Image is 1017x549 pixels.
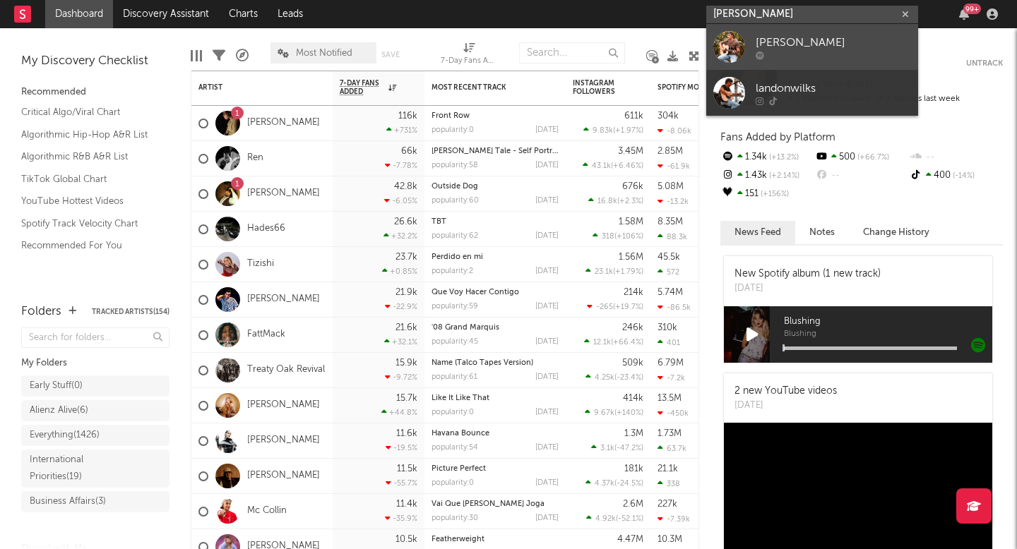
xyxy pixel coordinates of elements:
span: +13.2 % [767,154,799,162]
div: popularity: 58 [432,162,478,169]
div: 2 new YouTube videos [734,384,837,399]
div: ( ) [591,443,643,452]
a: Algorithmic Hip-Hop A&R List [21,127,155,143]
div: -- [909,148,1003,167]
div: 1.56M [619,253,643,262]
span: +19.7 % [615,303,641,311]
div: [DATE] [535,444,559,452]
span: +1.79 % [615,268,641,276]
div: 3.45M [618,147,643,156]
div: -8.06k [658,126,691,135]
div: 400 [909,167,1003,185]
div: 214k [624,288,643,297]
a: Spotify Track Velocity Chart [21,216,155,231]
div: 5.08M [658,182,684,191]
div: +44.8 % [381,408,417,417]
div: 676k [622,182,643,191]
div: 7-Day Fans Added (7-Day Fans Added) [441,53,497,70]
span: 4.25k [595,374,614,382]
div: 13.5M [658,394,682,403]
a: '08 Grand Marquis [432,324,499,332]
div: Edit Columns [191,35,202,76]
div: ( ) [583,126,643,135]
div: 11.5k [397,464,417,473]
a: Early Stuff(0) [21,375,169,397]
input: Search... [519,42,625,64]
div: ( ) [586,514,643,523]
div: 1.34k [720,148,814,167]
a: [PERSON_NAME] [247,399,320,411]
a: Algorithmic R&B A&R List [21,149,155,164]
div: 21.9k [395,288,417,297]
div: [DATE] [535,409,559,416]
div: +32.2 % [383,231,417,241]
div: Vincent's Tale - Self Portrait [432,147,559,155]
div: Featherweight [432,536,559,543]
span: +66.4 % [613,339,641,346]
span: Blushing [784,330,992,339]
a: [PERSON_NAME] [247,188,320,200]
a: [PERSON_NAME] [247,117,320,129]
div: 1.58M [619,217,643,227]
div: 21.6k [395,323,417,332]
div: Alienz Alive ( 6 ) [30,402,88,419]
div: 1.3M [624,429,643,438]
div: 6.79M [658,358,684,368]
div: 572 [658,267,679,277]
div: Front Row [432,112,559,120]
div: 1.73M [658,429,682,438]
div: -86.5k [658,303,691,312]
div: Que Voy Hacer Contigo [432,289,559,296]
div: -55.7 % [386,478,417,488]
div: [DATE] [535,479,559,487]
div: popularity: 30 [432,514,478,522]
div: popularity: 0 [432,409,474,416]
div: 611k [624,111,643,121]
div: 2.85M [658,147,683,156]
div: Outside Dog [432,183,559,191]
div: -9.72 % [385,373,417,382]
div: -19.5 % [386,443,417,452]
div: Name (Talco Tapes Version) [432,359,559,367]
a: [PERSON_NAME] [247,294,320,306]
a: Like It Like That [432,394,489,402]
div: My Discovery Checklist [21,53,169,70]
a: Vai Que [PERSON_NAME] Joga [432,500,545,508]
div: 310k [658,323,677,332]
div: Picture Perfect [432,465,559,473]
div: [DATE] [535,162,559,169]
a: [PERSON_NAME] Tale - Self Portrait [432,147,561,155]
div: [DATE] [535,338,559,346]
a: [PERSON_NAME] [247,470,320,482]
div: 8.35M [658,217,683,227]
div: 15.9k [395,358,417,368]
a: Que Voy Hacer Contigo [432,289,519,296]
div: landonwilks [756,80,911,97]
a: [PERSON_NAME] [247,435,320,447]
span: -265 [596,303,613,311]
span: -24.5 % [617,480,641,488]
div: [DATE] [535,197,559,205]
div: +32.1 % [384,337,417,346]
a: Name (Talco Tapes Version) [432,359,533,367]
div: Most Recent Track [432,83,537,92]
div: 11.6k [396,429,417,438]
div: Perdido en mi [432,253,559,261]
div: ( ) [588,196,643,205]
a: Mc Collin [247,505,287,517]
div: 5.74M [658,288,683,297]
div: Recommended [21,84,169,101]
span: +156 % [759,191,789,198]
a: Havana Bounce [432,430,489,438]
button: 99+ [959,8,969,20]
div: [DATE] [535,232,559,240]
div: 21.1k [658,464,678,473]
div: Vai Que Ela Vai Joga [432,500,559,508]
div: [DATE] [535,267,559,275]
div: popularity: 45 [432,338,478,346]
div: -22.9 % [385,302,417,311]
a: Front Row [432,112,470,120]
div: ( ) [584,337,643,346]
div: A&R Pipeline [236,35,249,76]
div: ( ) [593,231,643,241]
